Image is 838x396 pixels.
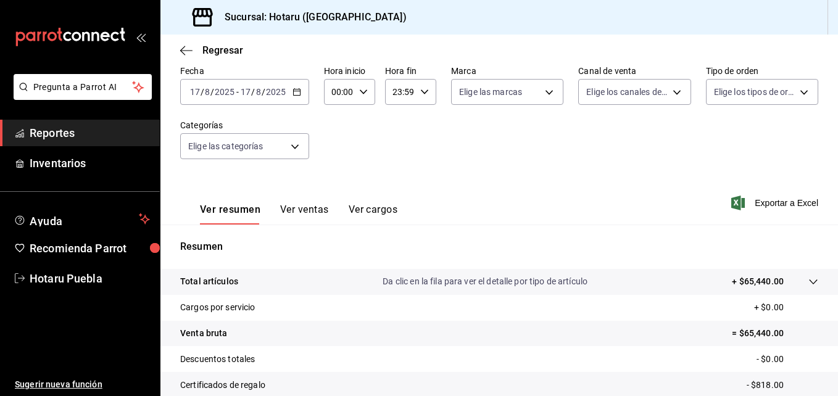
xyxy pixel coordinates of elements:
[265,87,286,97] input: ----
[732,275,784,288] p: + $65,440.00
[202,44,243,56] span: Regresar
[714,86,795,98] span: Elige los tipos de orden
[180,275,238,288] p: Total artículos
[30,270,150,287] span: Hotaru Puebla
[255,87,262,97] input: --
[210,87,214,97] span: /
[30,125,150,141] span: Reportes
[30,155,150,171] span: Inventarios
[324,67,375,75] label: Hora inicio
[383,275,587,288] p: Da clic en la fila para ver el detalle por tipo de artículo
[33,81,133,94] span: Pregunta a Parrot AI
[180,353,255,366] p: Descuentos totales
[757,353,818,366] p: - $0.00
[15,378,150,391] span: Sugerir nueva función
[215,10,407,25] h3: Sucursal: Hotaru ([GEOGRAPHIC_DATA])
[349,204,398,225] button: Ver cargos
[180,44,243,56] button: Regresar
[236,87,239,97] span: -
[732,327,818,340] p: = $65,440.00
[280,204,329,225] button: Ver ventas
[180,67,309,75] label: Fecha
[451,67,563,75] label: Marca
[188,140,263,152] span: Elige las categorías
[180,327,227,340] p: Venta bruta
[136,32,146,42] button: open_drawer_menu
[204,87,210,97] input: --
[214,87,235,97] input: ----
[586,86,668,98] span: Elige los canales de venta
[14,74,152,100] button: Pregunta a Parrot AI
[30,240,150,257] span: Recomienda Parrot
[201,87,204,97] span: /
[9,89,152,102] a: Pregunta a Parrot AI
[578,67,691,75] label: Canal de venta
[200,204,260,225] button: Ver resumen
[754,301,818,314] p: + $0.00
[180,239,818,254] p: Resumen
[459,86,522,98] span: Elige las marcas
[180,379,265,392] p: Certificados de regalo
[706,67,818,75] label: Tipo de orden
[180,121,309,130] label: Categorías
[30,212,134,226] span: Ayuda
[262,87,265,97] span: /
[251,87,255,97] span: /
[747,379,818,392] p: - $818.00
[240,87,251,97] input: --
[200,204,397,225] div: navigation tabs
[180,301,255,314] p: Cargos por servicio
[734,196,818,210] button: Exportar a Excel
[189,87,201,97] input: --
[385,67,436,75] label: Hora fin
